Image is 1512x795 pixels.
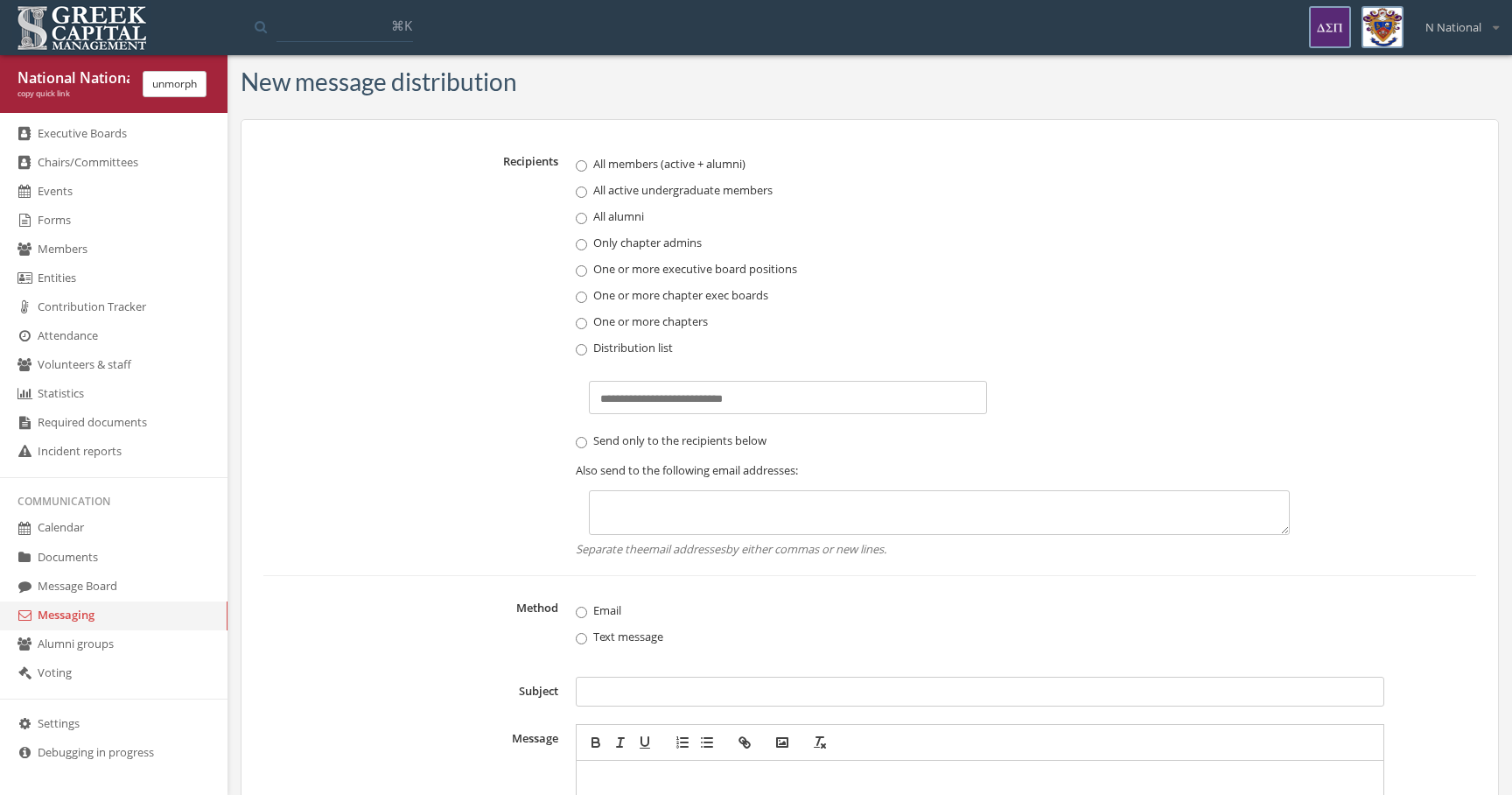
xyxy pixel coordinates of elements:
label: All members (active + alumni) [576,155,1304,172]
label: All active undergraduate members [576,181,1304,199]
label: Method [263,594,567,659]
input: One or more executive board positions [576,265,587,277]
h3: New message distribution [241,68,517,95]
span: ⌘K [391,17,412,34]
input: Text message [576,633,587,644]
label: Send only to the recipients below [576,432,1304,449]
label: One or more chapters [576,313,1304,330]
span: Also send to the following email addresses: [576,462,1304,479]
input: One or more chapters [576,318,587,329]
label: Subject [263,677,567,707]
label: Email [576,602,1304,620]
input: All members (active + alumni) [576,160,587,172]
input: Email [576,607,587,618]
span: N National [1425,19,1481,36]
input: All active undergraduate members [576,186,587,198]
input: Distribution list [576,344,587,355]
label: One or more chapter exec boards [576,286,1304,304]
div: copy quick link [17,88,129,100]
label: One or more executive board positions [576,260,1304,278]
input: Send only to the recipients below [576,437,587,448]
label: Recipients [263,146,567,557]
div: N National [1414,6,1499,36]
label: Only chapter admins [576,234,1304,251]
div: National National [17,68,129,88]
input: One or more chapter exec boards [576,292,587,303]
label: All alumni [576,208,1304,225]
input: All alumni [576,213,587,224]
em: Separate the email addresses by either commas or new lines. [576,541,1304,558]
button: unmorph [143,71,206,97]
label: Text message [576,629,1304,646]
label: Distribution list [576,339,1304,356]
input: Only chapter admins [576,239,587,250]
